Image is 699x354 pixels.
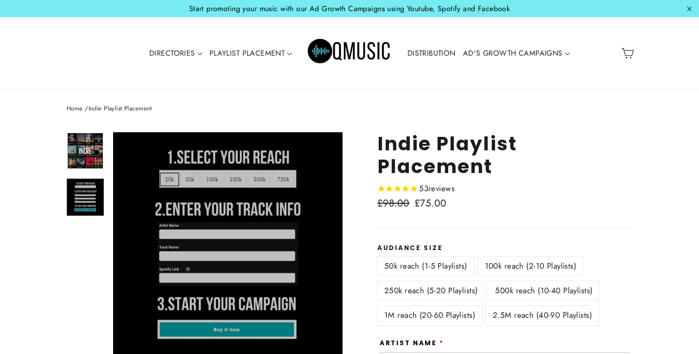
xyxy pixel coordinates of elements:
[377,182,455,196] span: Rated 4.8 out of 5 stars 53 reviews
[488,281,599,300] label: 500k reach (10-40 Playlists)
[308,32,391,74] img: Q Music Promotions
[68,133,103,168] img: Indie Playlist Placement
[486,306,599,325] label: 2.5M reach (40-90 Playlists)
[377,132,632,178] h1: Indie Playlist Placement
[116,26,583,81] div: Primary
[380,340,444,347] label: Artist Name
[377,196,412,212] span: £98.00
[146,43,206,64] a: DIRECTORIES
[377,245,632,252] label: Audiance Size
[377,306,482,325] label: 1M reach (20-60 Playlists)
[377,257,474,276] label: 50k reach (1-5 Playlists)
[414,196,447,210] span: £75.00
[459,43,573,64] a: AD'S GROWTH CAMPAIGNS
[206,43,296,64] a: PLAYLIST PLACEMENT
[419,183,455,194] span: 53 reviews
[85,104,88,113] span: /
[67,104,632,114] nav: breadcrumbs
[404,43,459,64] a: DISTRIBUTION
[68,180,103,215] img: Indie Playlist Placement
[478,257,583,276] label: 100k reach (2-10 Playlists)
[428,183,455,194] span: reviews
[67,104,83,113] a: Home
[377,281,484,300] label: 250k reach (5-20 Playlists)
